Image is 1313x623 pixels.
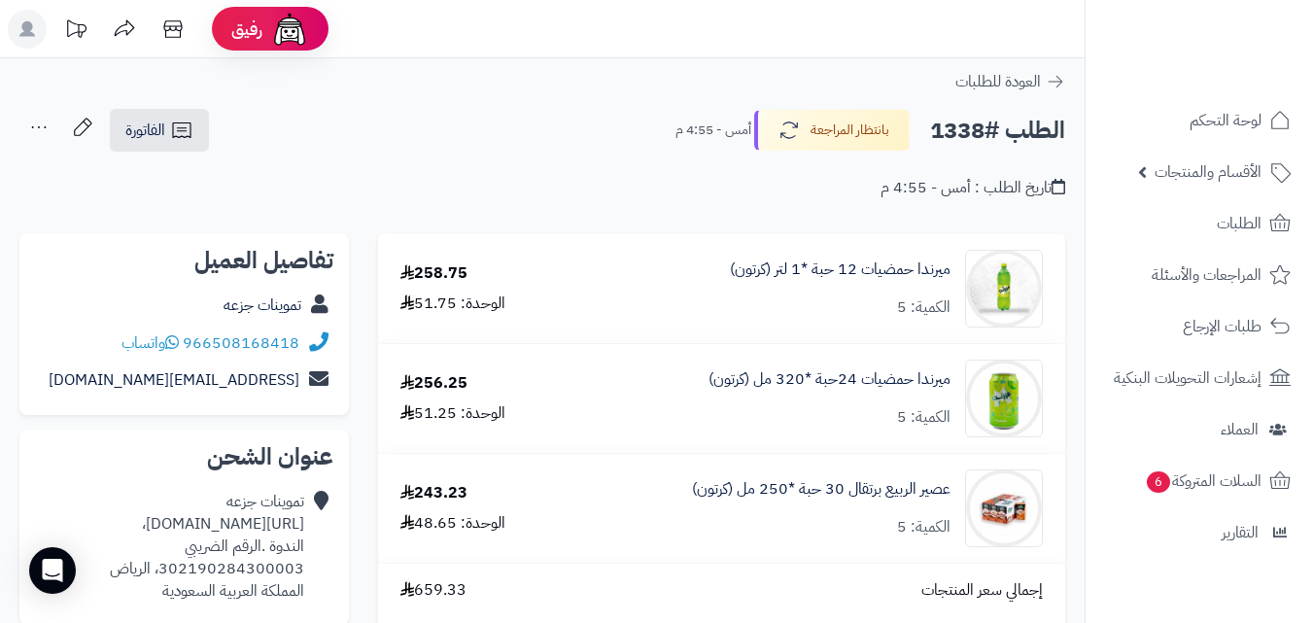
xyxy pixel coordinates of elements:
img: 1747566256-XP8G23evkchGmxKUr8YaGb2gsq2hZno4-90x90.jpg [966,250,1042,328]
a: العودة للطلبات [955,70,1065,93]
span: إجمالي سعر المنتجات [921,579,1043,602]
span: السلات المتروكة [1145,467,1261,495]
a: السلات المتروكة6 [1097,458,1301,504]
a: ميرندا حمضيات 24حبة *320 مل (كرتون) [708,368,950,391]
a: الطلبات [1097,200,1301,247]
div: Open Intercom Messenger [29,547,76,594]
div: تموينات جزعه [URL][DOMAIN_NAME]، الندوة .الرقم الضريبي 302190284300003، الرياض المملكة العربية ال... [35,491,304,602]
div: الكمية: 5 [897,406,950,429]
div: الوحدة: 48.65 [400,512,505,535]
span: طلبات الإرجاع [1183,313,1261,340]
span: العملاء [1221,416,1259,443]
img: logo-2.png [1181,48,1295,88]
span: التقارير [1222,519,1259,546]
h2: تفاصيل العميل [35,249,333,272]
img: ai-face.png [270,10,309,49]
a: التقارير [1097,509,1301,556]
span: 6 [1147,471,1170,493]
a: المراجعات والأسئلة [1097,252,1301,298]
button: بانتظار المراجعة [754,110,910,151]
span: إشعارات التحويلات البنكية [1114,364,1261,392]
div: الكمية: 5 [897,296,950,319]
a: العملاء [1097,406,1301,453]
a: [EMAIL_ADDRESS][DOMAIN_NAME] [49,368,299,392]
span: رفيق [231,17,262,41]
div: 258.75 [400,262,467,285]
h2: الطلب #1338 [930,111,1065,151]
img: 1747566452-bf88d184-d280-4ea7-9331-9e3669ef-90x90.jpg [966,360,1042,437]
a: واتساب [121,331,179,355]
span: الفاتورة [125,119,165,142]
h2: عنوان الشحن [35,445,333,468]
div: الكمية: 5 [897,516,950,538]
div: الوحدة: 51.25 [400,402,505,425]
a: الفاتورة [110,109,209,152]
div: تاريخ الطلب : أمس - 4:55 م [881,177,1065,199]
span: العودة للطلبات [955,70,1041,93]
a: طلبات الإرجاع [1097,303,1301,350]
a: لوحة التحكم [1097,97,1301,144]
small: أمس - 4:55 م [675,121,751,140]
a: عصير الربيع برتقال 30 حبة *250 مل (كرتون) [692,478,950,501]
span: 659.33 [400,579,466,602]
span: لوحة التحكم [1190,107,1261,134]
a: تموينات جزعه [224,294,301,317]
span: المراجعات والأسئلة [1152,261,1261,289]
span: الطلبات [1217,210,1261,237]
span: الأقسام والمنتجات [1155,158,1261,186]
div: الوحدة: 51.75 [400,293,505,315]
a: ميرندا حمضيات 12 حبة *1 لتر (كرتون) [730,259,950,281]
a: تحديثات المنصة [52,10,100,53]
a: إشعارات التحويلات البنكية [1097,355,1301,401]
div: 243.23 [400,482,467,504]
div: 256.25 [400,372,467,395]
a: 966508168418 [183,331,299,355]
img: 1747753193-b629fba5-3101-4607-8c76-c246a9db-90x90.jpg [966,469,1042,547]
